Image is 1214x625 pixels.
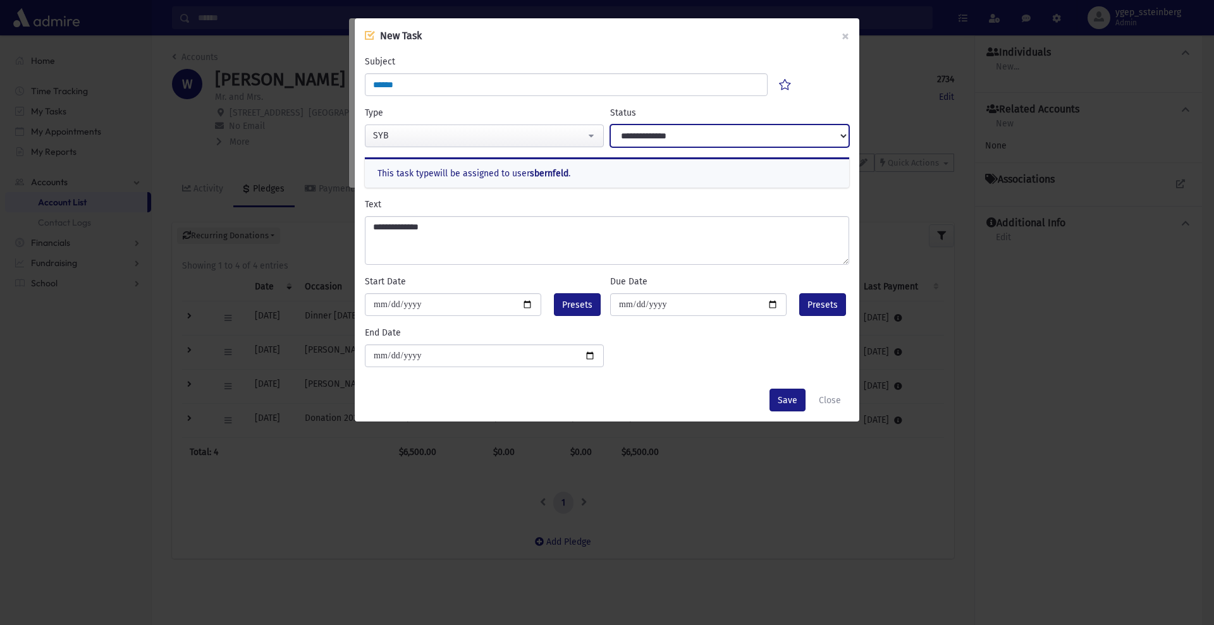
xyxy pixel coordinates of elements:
button: Presets [554,293,601,316]
label: Due Date [610,275,647,288]
label: Status [610,106,636,119]
div: This task type [365,157,849,188]
button: SYB [365,124,604,147]
label: Subject [365,55,395,68]
label: Text [365,198,381,211]
span: Presets [562,298,592,312]
button: Presets [799,293,846,316]
span: Presets [807,298,838,312]
button: × [831,18,859,54]
span: will be assigned to user . [434,168,570,179]
div: SYB [373,129,586,142]
button: Close [811,389,849,411]
label: End Date [365,326,401,339]
label: Start Date [365,275,406,288]
b: sbernfeld [530,168,568,179]
span: New Task [380,30,422,42]
label: Type [365,106,383,119]
button: Save [769,389,806,411]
